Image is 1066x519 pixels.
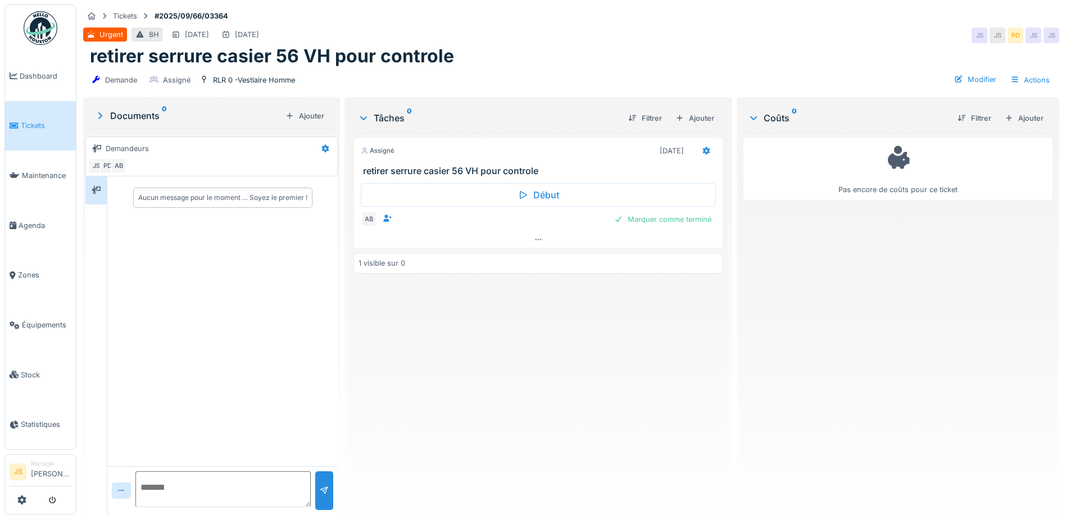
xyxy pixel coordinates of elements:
[5,300,76,350] a: Équipements
[610,212,716,227] div: Marquer comme terminé
[358,111,619,125] div: Tâches
[5,101,76,151] a: Tickets
[22,170,71,181] span: Maintenance
[5,400,76,450] a: Statistiques
[21,370,71,380] span: Stock
[751,143,1045,195] div: Pas encore de coûts pour ce ticket
[1000,111,1048,126] div: Ajouter
[150,11,233,21] strong: #2025/09/66/03364
[10,459,71,486] a: JS Manager[PERSON_NAME]
[748,111,949,125] div: Coûts
[792,111,797,125] sup: 0
[21,419,71,430] span: Statistiques
[113,11,137,21] div: Tickets
[235,29,259,40] div: [DATE]
[1008,28,1023,43] div: PD
[213,75,295,85] div: RLR 0 -Vestiaire Homme
[5,151,76,201] a: Maintenance
[99,158,115,174] div: PD
[281,108,329,124] div: Ajouter
[162,109,167,122] sup: 0
[31,459,71,484] li: [PERSON_NAME]
[18,270,71,280] span: Zones
[90,45,454,67] h1: retirer serrure casier 56 VH pour controle
[94,109,281,122] div: Documents
[99,29,123,40] div: Urgent
[24,11,57,45] img: Badge_color-CXgf-gQk.svg
[361,211,376,227] div: AB
[359,258,405,268] div: 1 visible sur 0
[953,111,996,126] div: Filtrer
[149,29,159,40] div: 8H
[5,201,76,251] a: Agenda
[671,111,719,126] div: Ajouter
[88,158,104,174] div: JS
[21,120,71,131] span: Tickets
[5,350,76,400] a: Stock
[950,72,1001,87] div: Modifier
[624,111,666,126] div: Filtrer
[163,75,190,85] div: Assigné
[20,71,71,81] span: Dashboard
[106,143,149,154] div: Demandeurs
[1005,72,1055,88] div: Actions
[990,28,1005,43] div: JS
[22,320,71,330] span: Équipements
[972,28,987,43] div: JS
[31,459,71,468] div: Manager
[5,51,76,101] a: Dashboard
[1044,28,1059,43] div: JS
[185,29,209,40] div: [DATE]
[138,193,307,203] div: Aucun message pour le moment … Soyez le premier !
[10,463,26,480] li: JS
[361,146,394,156] div: Assigné
[363,166,718,176] h3: retirer serrure casier 56 VH pour controle
[19,220,71,231] span: Agenda
[407,111,412,125] sup: 0
[361,183,716,207] div: Début
[105,75,137,85] div: Demande
[111,158,126,174] div: AB
[660,145,684,156] div: [DATE]
[1026,28,1041,43] div: JS
[5,251,76,301] a: Zones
